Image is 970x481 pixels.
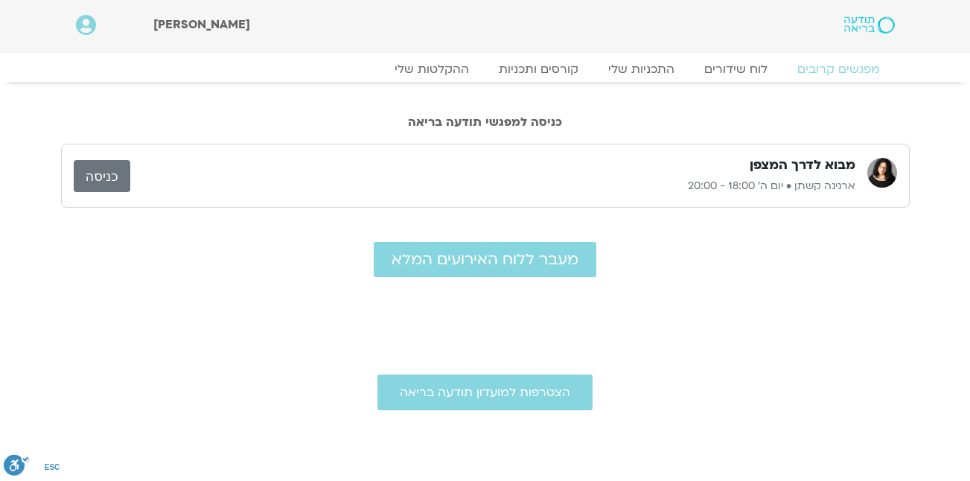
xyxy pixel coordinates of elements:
[380,62,484,77] a: ההקלטות שלי
[61,115,910,129] h2: כניסה למפגשי תודעה בריאה
[689,62,782,77] a: לוח שידורים
[153,16,250,33] span: [PERSON_NAME]
[76,62,895,77] nav: Menu
[400,386,570,399] span: הצטרפות למועדון תודעה בריאה
[484,62,593,77] a: קורסים ותכניות
[782,62,895,77] a: מפגשים קרובים
[74,160,130,192] a: כניסה
[593,62,689,77] a: התכניות שלי
[377,375,593,410] a: הצטרפות למועדון תודעה בריאה
[374,242,596,277] a: מעבר ללוח האירועים המלא
[392,251,578,268] span: מעבר ללוח האירועים המלא
[867,158,897,188] img: ארנינה קשתן
[130,177,855,195] p: ארנינה קשתן • יום ה׳ 18:00 - 20:00
[750,156,855,174] h3: מבוא לדרך המצפן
